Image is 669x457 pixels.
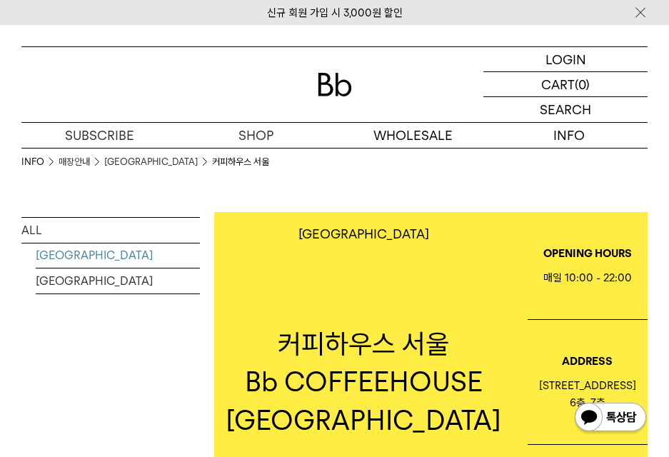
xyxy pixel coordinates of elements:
div: 매일 10:00 - 22:00 [535,269,640,286]
p: OPENING HOURS [535,245,640,262]
p: Bb COFFEEHOUSE [GEOGRAPHIC_DATA] [221,363,506,438]
a: SHOP [178,123,334,148]
a: 신규 회원 가입 시 3,000원 할인 [267,6,403,19]
img: 카카오톡 채널 1:1 채팅 버튼 [573,401,648,436]
a: [GEOGRAPHIC_DATA] [104,155,198,169]
a: CART (0) [483,72,648,97]
p: 커피하우스 서울 [221,325,506,363]
div: [STREET_ADDRESS] 6층, 7층 [535,377,640,411]
p: LOGIN [545,47,586,71]
a: 매장안내 [59,155,90,169]
p: (0) [575,72,590,96]
li: INFO [21,155,59,169]
p: SEARCH [540,97,591,122]
p: WHOLESALE [335,123,491,148]
li: 커피하우스 서울 [212,155,269,169]
a: [GEOGRAPHIC_DATA] [36,268,200,293]
a: ALL [21,218,200,243]
p: CART [541,72,575,96]
a: LOGIN [483,47,648,72]
p: [GEOGRAPHIC_DATA] [298,226,429,241]
p: ADDRESS [535,353,640,370]
p: INFO [491,123,648,148]
img: 로고 [318,73,352,96]
a: [GEOGRAPHIC_DATA] [36,243,200,268]
a: SUBSCRIBE [21,123,178,148]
